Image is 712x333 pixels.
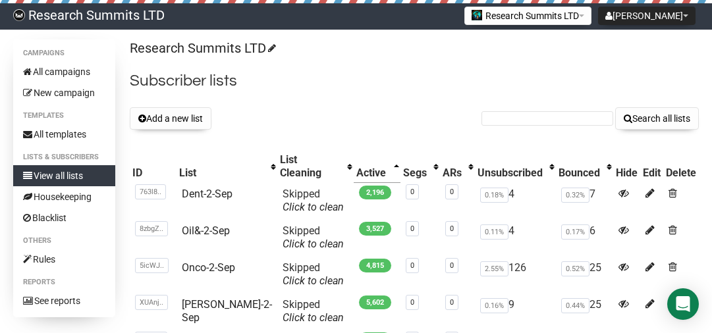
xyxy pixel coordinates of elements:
span: 0.32% [561,188,589,203]
a: Research Summits LTD [130,40,274,56]
th: ARs: No sort applied, activate to apply an ascending sort [440,151,475,182]
span: 8zbgZ.. [135,221,168,236]
button: [PERSON_NAME] [598,7,696,25]
div: Open Intercom Messenger [667,288,699,320]
span: Skipped [283,224,344,250]
div: Bounced [559,166,600,180]
span: Skipped [283,261,344,287]
a: Click to clean [283,201,344,213]
button: Add a new list [130,107,211,130]
li: Others [13,233,115,249]
a: 0 [410,298,414,307]
a: 0 [450,224,454,233]
th: Edit: No sort applied, sorting is disabled [640,151,663,182]
div: Segs [403,166,427,180]
th: Unsubscribed: No sort applied, activate to apply an ascending sort [475,151,556,182]
a: 0 [450,261,454,270]
a: [PERSON_NAME]-2-Sep [182,298,272,324]
button: Research Summits LTD [464,7,591,25]
span: XUAnj.. [135,295,168,310]
a: Click to clean [283,274,344,287]
li: Lists & subscribers [13,149,115,165]
span: 2.55% [480,261,508,276]
td: 9 [475,293,556,330]
span: 0.16% [480,298,508,313]
td: 4 [475,219,556,256]
a: Click to clean [283,311,344,324]
a: Onco-2-Sep [182,261,235,274]
div: Active [356,166,387,180]
div: List [179,166,264,180]
a: Housekeeping [13,186,115,207]
a: Dent-2-Sep [182,188,233,200]
span: 2,196 [359,186,391,199]
a: All templates [13,124,115,145]
img: bccbfd5974049ef095ce3c15df0eef5a [13,9,25,21]
span: 0.18% [480,188,508,203]
a: 0 [450,188,454,196]
th: Delete: No sort applied, sorting is disabled [663,151,699,182]
span: 5icWJ.. [135,258,169,273]
th: Hide: No sort applied, sorting is disabled [613,151,640,182]
th: Active: Ascending sort applied, activate to apply a descending sort [354,151,400,182]
span: 0.11% [480,224,508,240]
li: Reports [13,274,115,290]
td: 6 [556,219,613,256]
a: See reports [13,290,115,311]
div: Unsubscribed [478,166,543,180]
span: 3,527 [359,222,391,236]
a: 0 [410,261,414,270]
span: 5,602 [359,295,391,309]
span: 0.17% [561,224,589,240]
a: 0 [410,224,414,233]
span: Skipped [283,188,344,213]
td: 25 [556,256,613,293]
a: New campaign [13,82,115,103]
span: 0.44% [561,298,589,313]
td: 7 [556,182,613,219]
h2: Subscriber lists [130,69,699,93]
a: 0 [450,298,454,307]
th: Segs: No sort applied, activate to apply an ascending sort [400,151,440,182]
th: List Cleaning: No sort applied, activate to apply an ascending sort [277,151,354,182]
div: Delete [666,166,696,180]
a: Click to clean [283,238,344,250]
button: Search all lists [615,107,699,130]
img: 2.jpg [472,10,482,20]
li: Campaigns [13,45,115,61]
td: 25 [556,293,613,330]
a: 0 [410,188,414,196]
td: 4 [475,182,556,219]
th: List: No sort applied, activate to apply an ascending sort [177,151,277,182]
div: ARs [443,166,462,180]
span: 763l8.. [135,184,166,199]
a: Rules [13,249,115,270]
th: ID: No sort applied, sorting is disabled [130,151,177,182]
a: Blacklist [13,207,115,228]
td: 126 [475,256,556,293]
div: Hide [616,166,638,180]
li: Templates [13,108,115,124]
span: Skipped [283,298,344,324]
a: Oil&-2-Sep [182,224,230,237]
th: Bounced: No sort applied, activate to apply an ascending sort [556,151,613,182]
a: All campaigns [13,61,115,82]
div: Edit [643,166,661,180]
span: 0.52% [561,261,589,276]
span: 4,815 [359,259,391,272]
a: View all lists [13,165,115,186]
div: List Cleaning [280,153,341,180]
div: ID [132,166,174,180]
